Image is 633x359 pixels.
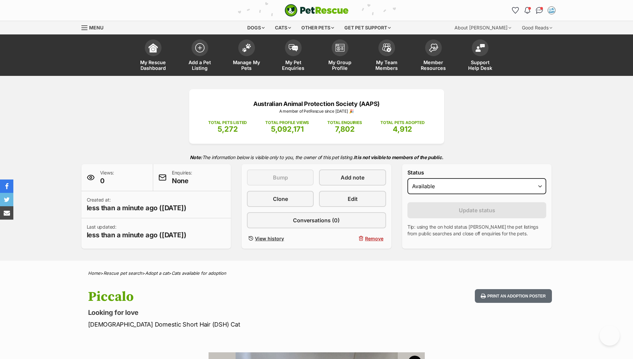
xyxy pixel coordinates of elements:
[87,224,187,240] p: Last updated:
[88,289,370,305] h1: Piccalo
[71,271,562,276] div: > > >
[273,173,288,182] span: Bump
[247,191,314,207] a: Clone
[81,21,108,33] a: Menu
[278,59,308,71] span: My Pet Enquiries
[372,59,402,71] span: My Team Members
[89,25,103,30] span: Menu
[172,176,192,186] span: None
[232,59,262,71] span: Manage My Pets
[335,44,345,52] img: group-profile-icon-3fa3cf56718a62981997c0bc7e787c4b2cf8bcc04b72c1350f741eb67cf2f40e.svg
[87,197,187,213] p: Created at:
[148,43,158,52] img: dashboard-icon-eb2f2d2d3e046f16d808141f083e7271f6b2e854fb5c12c21221c1fb7104beca.svg
[293,216,340,224] span: Conversations (0)
[319,169,386,186] a: Add note
[365,235,383,242] span: Remove
[145,270,169,276] a: Adopt a cat
[247,212,386,228] a: Conversations (0)
[138,59,168,71] span: My Rescue Dashboard
[273,195,288,203] span: Clone
[536,7,543,14] img: chat-41dd97257d64d25036548639549fe6c8038ab92f7586957e7f3b1b290dea8141.svg
[172,270,226,276] a: Cats available for adoption
[103,270,142,276] a: Rescue pet search
[517,21,557,34] div: Good Reads
[476,44,485,52] img: help-desk-icon-fdf02630f3aa405de69fd3d07c3f3aa587a6932b1a1747fa1d2bba05be0121f9.svg
[270,21,296,34] div: Cats
[393,125,412,133] span: 4,912
[325,59,355,71] span: My Group Profile
[218,125,238,133] span: 5,272
[81,150,552,164] p: The information below is visible only to you, the owner of this pet listing.
[130,36,177,76] a: My Rescue Dashboard
[223,36,270,76] a: Manage My Pets
[247,234,314,243] a: View history
[546,5,557,16] button: My account
[319,191,386,207] a: Edit
[88,308,370,317] p: Looking for love
[87,230,187,240] span: less than a minute ago ([DATE])
[100,176,114,186] span: 0
[600,326,620,346] iframe: Help Scout Beacon - Open
[100,169,114,186] p: Views:
[319,234,386,243] button: Remove
[340,21,395,34] div: Get pet support
[317,36,363,76] a: My Group Profile
[459,206,495,214] span: Update status
[407,202,547,218] button: Update status
[348,195,358,203] span: Edit
[510,5,521,16] a: Favourites
[255,235,284,242] span: View history
[177,36,223,76] a: Add a Pet Listing
[548,7,555,14] img: Adoption Team profile pic
[247,169,314,186] button: Bump
[418,59,448,71] span: Member Resources
[199,108,434,114] p: A member of PetRescue since [DATE] 🎉
[285,4,349,17] a: PetRescue
[285,4,349,17] img: logo-cat-932fe2b9b8326f06289b0f2fb663e598f794de774fb13d1741a6617ecf9a85b4.svg
[429,43,438,52] img: member-resources-icon-8e73f808a243e03378d46382f2149f9095a855e16c252ad45f914b54edf8863c.svg
[465,59,495,71] span: Support Help Desk
[341,173,364,182] span: Add note
[363,36,410,76] a: My Team Members
[185,59,215,71] span: Add a Pet Listing
[208,120,247,126] p: TOTAL PETS LISTED
[407,224,547,237] p: Tip: using the on hold status [PERSON_NAME] the pet listings from public searches and close off e...
[199,99,434,108] p: Australian Animal Protection Society (AAPS)
[410,36,457,76] a: Member Resources
[242,43,251,52] img: manage-my-pets-icon-02211641906a0b7f246fdf0571729dbe1e7629f14944591b6c1af311fb30b64b.svg
[382,43,391,52] img: team-members-icon-5396bd8760b3fe7c0b43da4ab00e1e3bb1a5d9ba89233759b79545d2d3fc5d0d.svg
[475,289,552,303] button: Print an adoption poster
[87,203,187,213] span: less than a minute ago ([DATE])
[380,120,425,126] p: TOTAL PETS ADOPTED
[271,125,304,133] span: 5,092,171
[270,36,317,76] a: My Pet Enquiries
[335,125,355,133] span: 7,802
[510,5,557,16] ul: Account quick links
[190,154,202,160] strong: Note:
[265,120,309,126] p: TOTAL PROFILE VIEWS
[457,36,504,76] a: Support Help Desk
[172,169,192,186] p: Enquiries:
[522,5,533,16] button: Notifications
[327,120,362,126] p: TOTAL ENQUIRIES
[243,21,269,34] div: Dogs
[88,320,370,329] p: [DEMOGRAPHIC_DATA] Domestic Short Hair (DSH) Cat
[407,169,547,175] label: Status
[525,7,530,14] img: notifications-46538b983faf8c2785f20acdc204bb7945ddae34d4c08c2a6579f10ce5e182be.svg
[354,154,443,160] strong: It is not visible to members of the public.
[297,21,339,34] div: Other pets
[289,44,298,51] img: pet-enquiries-icon-7e3ad2cf08bfb03b45e93fb7055b45f3efa6380592205ae92323e6603595dc1f.svg
[195,43,205,52] img: add-pet-listing-icon-0afa8454b4691262ce3f59096e99ab1cd57d4a30225e0717b998d2c9b9846f56.svg
[88,270,100,276] a: Home
[534,5,545,16] a: Conversations
[450,21,516,34] div: About [PERSON_NAME]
